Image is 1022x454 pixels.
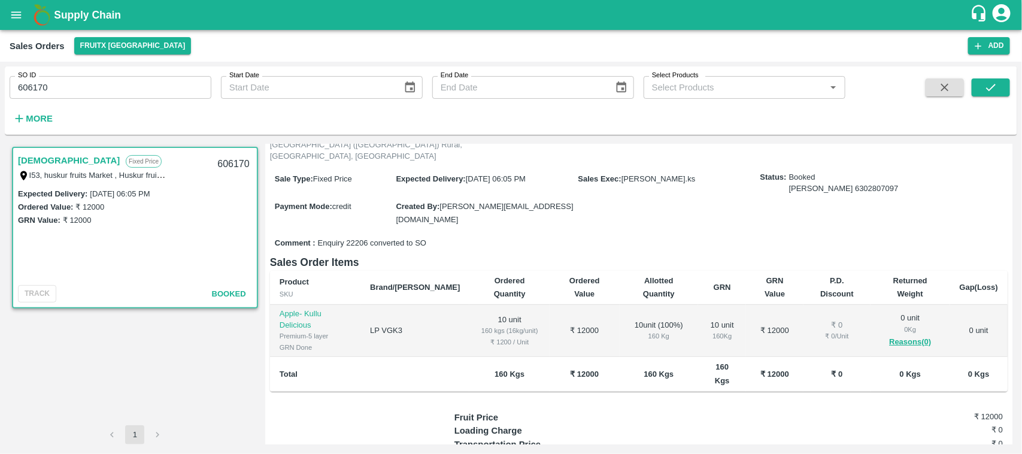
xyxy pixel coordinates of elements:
[18,71,36,80] label: SO ID
[396,202,573,224] span: [PERSON_NAME][EMAIL_ADDRESS][DOMAIN_NAME]
[399,76,421,99] button: Choose date
[63,216,92,225] label: ₹ 12000
[466,174,526,183] span: [DATE] 06:05 PM
[270,129,539,162] p: I53, huskur fruits Market , Huskur fruits Market , [GEOGRAPHIC_DATA], [GEOGRAPHIC_DATA] ([GEOGRAP...
[396,202,439,211] label: Created By :
[652,71,699,80] label: Select Products
[313,174,352,183] span: Fixed Price
[714,283,731,292] b: GRN
[126,155,162,168] p: Fixed Price
[760,172,787,183] label: Status:
[760,370,789,379] b: ₹ 12000
[880,313,941,349] div: 0 unit
[968,37,1010,55] button: Add
[332,202,351,211] span: credit
[610,76,633,99] button: Choose date
[569,276,600,298] b: Ordered Value
[469,305,550,357] td: 10 unit
[578,174,621,183] label: Sales Exec :
[454,424,592,437] p: Loading Charge
[432,76,605,99] input: End Date
[621,174,696,183] span: [PERSON_NAME].ks
[280,370,298,379] b: Total
[789,183,899,195] div: [PERSON_NAME] 6302807097
[960,283,998,292] b: Gap(Loss)
[441,71,468,80] label: End Date
[629,320,689,342] div: 10 unit ( 100 %)
[30,3,54,27] img: logo
[900,370,921,379] b: 0 Kgs
[221,76,394,99] input: Start Date
[396,174,465,183] label: Expected Delivery :
[880,324,941,335] div: 0 Kg
[454,438,592,451] p: Transportation Price
[212,289,246,298] span: Booked
[970,4,991,26] div: customer-support
[991,2,1012,28] div: account of current user
[826,80,841,95] button: Open
[75,202,104,211] label: ₹ 12000
[789,172,899,194] span: Booked
[893,276,927,298] b: Returned Weight
[125,425,144,444] button: page 1
[479,337,540,347] div: ₹ 1200 / Unit
[454,411,592,424] p: Fruit Price
[880,335,941,349] button: Reasons(0)
[495,370,524,379] b: 160 Kgs
[643,276,675,298] b: Allotted Quantity
[708,320,736,342] div: 10 unit
[10,76,211,99] input: Enter SO ID
[494,276,526,298] b: Ordered Quantity
[644,370,674,379] b: 160 Kgs
[550,305,620,357] td: ₹ 12000
[101,425,169,444] nav: pagination navigation
[18,202,73,211] label: Ordered Value:
[765,276,785,298] b: GRN Value
[54,9,121,21] b: Supply Chain
[318,238,426,249] span: Enquiry 22206 converted to SO
[813,331,861,341] div: ₹ 0 / Unit
[10,108,56,129] button: More
[18,189,87,198] label: Expected Delivery :
[950,305,1008,357] td: 0 unit
[479,325,540,336] div: 160 kgs (16kg/unit)
[29,170,642,180] label: I53, huskur fruits Market , Huskur fruits Market , [GEOGRAPHIC_DATA], [GEOGRAPHIC_DATA] ([GEOGRAP...
[280,289,351,299] div: SKU
[911,438,1003,450] h6: ₹ 0
[275,202,332,211] label: Payment Mode :
[54,7,970,23] a: Supply Chain
[74,37,192,55] button: Select DC
[275,238,316,249] label: Comment :
[90,189,150,198] label: [DATE] 06:05 PM
[708,331,736,341] div: 160 Kg
[911,424,1003,436] h6: ₹ 0
[370,283,460,292] b: Brand/[PERSON_NAME]
[746,305,803,357] td: ₹ 12000
[813,320,861,331] div: ₹ 0
[229,71,259,80] label: Start Date
[570,370,599,379] b: ₹ 12000
[280,342,351,353] div: GRN Done
[629,331,689,341] div: 160 Kg
[715,362,730,385] b: 160 Kgs
[275,174,313,183] label: Sale Type :
[647,80,822,95] input: Select Products
[210,150,256,178] div: 606170
[10,38,65,54] div: Sales Orders
[280,308,351,331] p: Apple- Kullu Delicious
[270,254,1008,271] h6: Sales Order Items
[18,216,60,225] label: GRN Value:
[26,114,53,123] strong: More
[832,370,843,379] b: ₹ 0
[2,1,30,29] button: open drawer
[911,411,1003,423] h6: ₹ 12000
[18,153,120,168] a: [DEMOGRAPHIC_DATA]
[280,331,351,341] div: Premium-5 layer
[820,276,854,298] b: P.D. Discount
[968,370,989,379] b: 0 Kgs
[360,305,469,357] td: LP VGK3
[280,277,309,286] b: Product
